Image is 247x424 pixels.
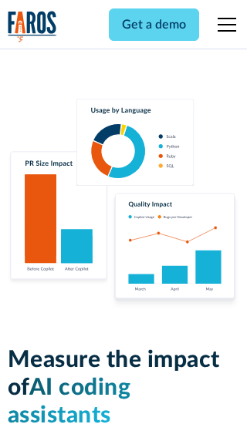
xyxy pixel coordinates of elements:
[109,8,199,41] a: Get a demo
[208,6,239,43] div: menu
[8,11,57,42] img: Logo of the analytics and reporting company Faros.
[8,11,57,42] a: home
[8,99,240,309] img: Charts tracking GitHub Copilot's usage and impact on velocity and quality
